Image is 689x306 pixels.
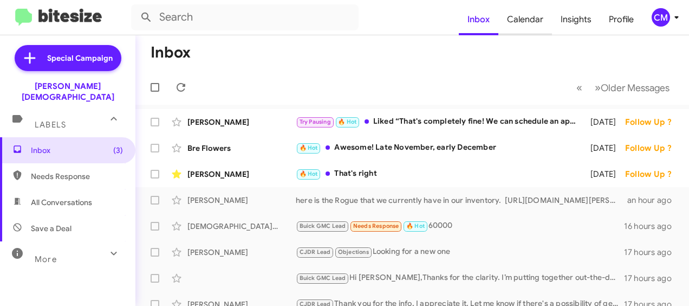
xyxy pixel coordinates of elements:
span: 🔥 Hot [300,144,318,151]
div: [PERSON_NAME] [187,169,296,180]
input: Search [131,4,359,30]
div: 16 hours ago [624,221,680,232]
nav: Page navigation example [570,76,676,99]
span: Needs Response [31,171,123,182]
span: Objections [338,248,369,256]
span: 🔥 Hot [338,118,356,125]
div: Looking for a new one [296,246,624,258]
a: Inbox [459,4,498,35]
div: 17 hours ago [624,273,680,284]
div: [PERSON_NAME] [187,247,296,258]
div: Bre Flowers [187,143,296,154]
div: Follow Up ? [625,117,680,127]
div: [DATE] [586,143,625,154]
a: Special Campaign [15,45,121,71]
a: Insights [552,4,600,35]
button: Previous [570,76,589,99]
span: Labels [35,120,66,130]
div: [PERSON_NAME] [187,117,296,127]
span: Inbox [31,145,123,156]
span: « [576,81,582,94]
span: Save a Deal [31,223,71,234]
div: 17 hours ago [624,247,680,258]
span: Special Campaign [47,53,113,63]
div: CM [652,8,670,27]
div: an hour ago [627,195,680,206]
span: Buick GMC Lead [300,275,346,282]
span: » [595,81,601,94]
div: Follow Up ? [625,169,680,180]
div: Liked “That's completely fine! We can schedule an appointment for October. Just let me know what ... [296,116,586,128]
div: [DATE] [586,169,625,180]
a: Calendar [498,4,552,35]
button: Next [588,76,676,99]
a: Profile [600,4,642,35]
div: [DATE] [586,117,625,127]
div: That's right [296,168,586,180]
span: Try Pausing [300,118,331,125]
span: Buick GMC Lead [300,222,346,229]
div: 60000 [296,220,624,232]
h1: Inbox [151,44,191,61]
div: Awesome! Late November, early December [296,142,586,154]
div: [PERSON_NAME] [187,195,296,206]
span: (3) [113,145,123,156]
span: All Conversations [31,197,92,208]
button: CM [642,8,677,27]
span: Needs Response [353,222,399,229]
div: [DEMOGRAPHIC_DATA][PERSON_NAME] [187,221,296,232]
span: 🔥 Hot [300,170,318,177]
div: Follow Up ? [625,143,680,154]
span: CJDR Lead [300,248,331,256]
div: Hi [PERSON_NAME],Thanks for the clarity. I’m putting together out-the-door options for the Sierra... [296,272,624,284]
span: Older Messages [601,82,669,94]
span: 🔥 Hot [406,222,425,229]
div: here is the Rogue that we currently have in our inventory. [URL][DOMAIN_NAME][PERSON_NAME][US_VEH... [296,195,627,206]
